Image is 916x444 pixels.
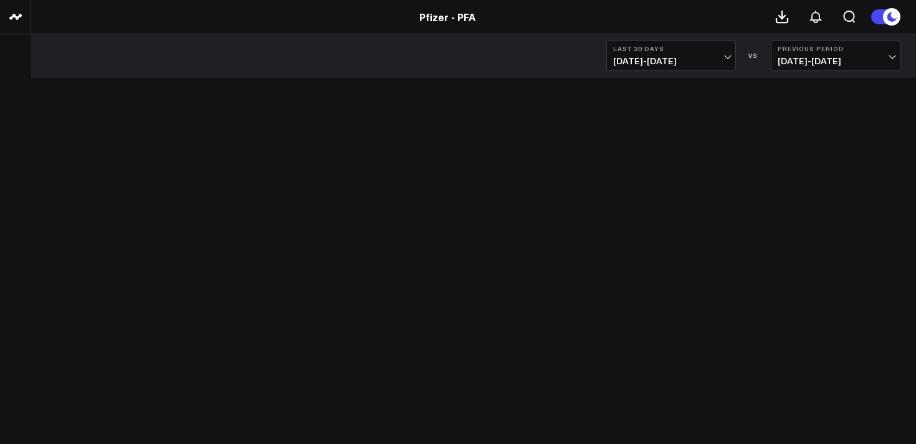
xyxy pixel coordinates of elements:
b: Last 30 Days [613,45,729,52]
span: [DATE] - [DATE] [778,56,894,66]
div: VS [742,52,765,59]
a: Pfizer - PFA [419,10,475,24]
button: Previous Period[DATE]-[DATE] [771,41,900,70]
button: Last 30 Days[DATE]-[DATE] [606,41,736,70]
b: Previous Period [778,45,894,52]
span: [DATE] - [DATE] [613,56,729,66]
